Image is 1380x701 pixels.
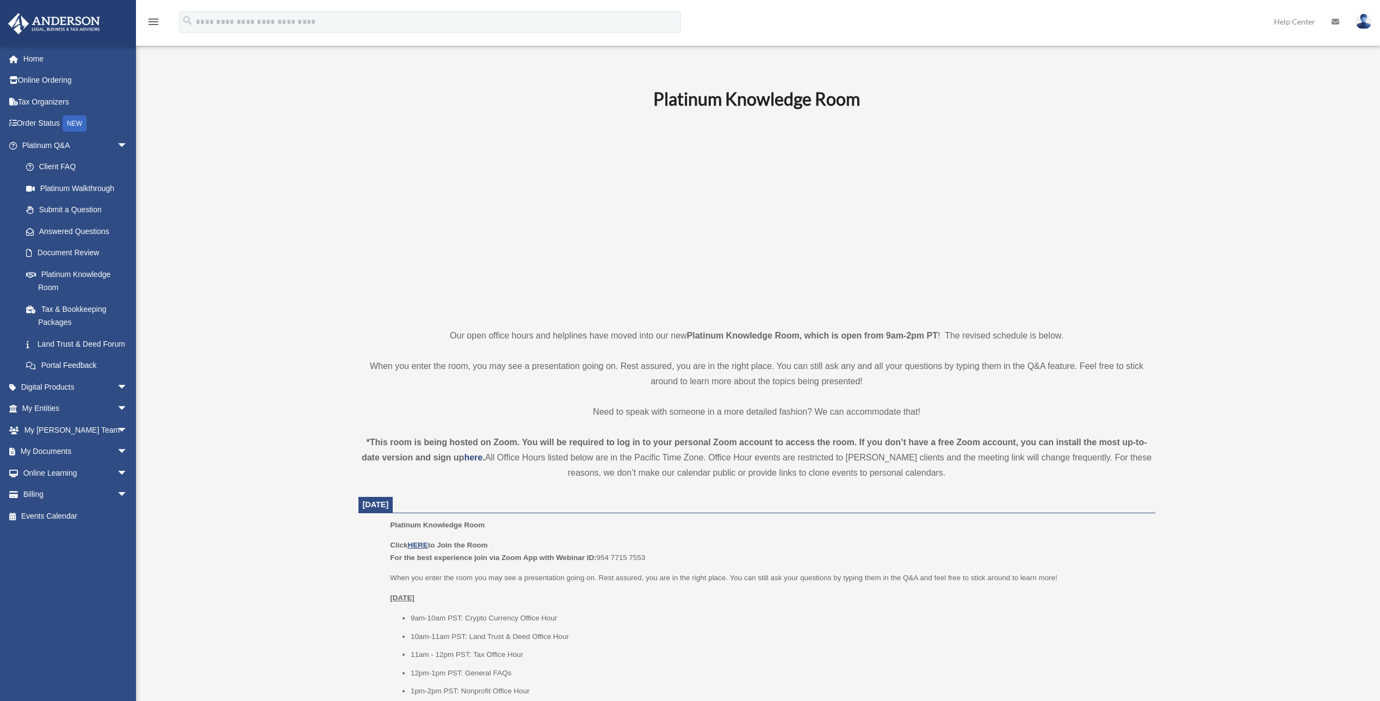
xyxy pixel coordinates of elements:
div: NEW [63,115,86,132]
a: Tax Organizers [8,91,144,113]
p: When you enter the room you may see a presentation going on. Rest assured, you are in the right p... [390,571,1147,585]
div: All Office Hours listed below are in the Pacific Time Zone. Office Hour events are restricted to ... [358,435,1155,481]
span: arrow_drop_down [117,484,139,506]
a: Home [8,48,144,70]
a: Portal Feedback [15,355,144,377]
strong: *This room is being hosted on Zoom. You will be required to log in to your personal Zoom account ... [362,438,1147,462]
a: Order StatusNEW [8,113,144,135]
p: 954 7715 7553 [390,539,1147,564]
strong: . [482,453,485,462]
span: arrow_drop_down [117,134,139,157]
a: Client FAQ [15,156,144,178]
p: Our open office hours and helplines have moved into our new ! The revised schedule is below. [358,328,1155,343]
span: arrow_drop_down [117,441,139,463]
a: menu [147,19,160,28]
p: When you enter the room, you may see a presentation going on. Rest assured, you are in the right ... [358,359,1155,389]
span: arrow_drop_down [117,376,139,398]
u: [DATE] [390,594,414,602]
i: search [182,15,194,27]
span: Platinum Knowledge Room [390,521,485,529]
a: HERE [407,541,428,549]
a: Land Trust & Deed Forum [15,333,144,355]
a: Submit a Question [15,199,144,221]
a: Online Learningarrow_drop_down [8,462,144,484]
a: Answered Questions [15,220,144,242]
span: arrow_drop_down [117,398,139,420]
a: My Entitiesarrow_drop_down [8,398,144,420]
p: Need to speak with someone in a more detailed fashion? We can accommodate that! [358,404,1155,420]
span: [DATE] [363,500,389,509]
span: arrow_drop_down [117,419,139,441]
img: Anderson Advisors Platinum Portal [5,13,103,34]
span: arrow_drop_down [117,462,139,484]
li: 1pm-2pm PST: Nonprofit Office Hour [411,685,1148,698]
strong: Platinum Knowledge Room, which is open from 9am-2pm PT [687,331,938,340]
b: Click to Join the Room [390,541,487,549]
a: Platinum Q&Aarrow_drop_down [8,134,144,156]
img: User Pic [1356,14,1372,29]
a: Events Calendar [8,505,144,527]
a: Online Ordering [8,70,144,91]
b: For the best experience join via Zoom App with Webinar ID: [390,554,596,562]
iframe: 231110_Toby_KnowledgeRoom [593,124,920,308]
a: Digital Productsarrow_drop_down [8,376,144,398]
li: 11am - 12pm PST: Tax Office Hour [411,648,1148,661]
a: Platinum Knowledge Room [15,263,139,298]
a: Tax & Bookkeeping Packages [15,298,144,333]
a: My Documentsarrow_drop_down [8,441,144,463]
a: Document Review [15,242,144,264]
li: 9am-10am PST: Crypto Currency Office Hour [411,612,1148,625]
a: My [PERSON_NAME] Teamarrow_drop_down [8,419,144,441]
a: here [464,453,482,462]
i: menu [147,15,160,28]
b: Platinum Knowledge Room [653,88,860,109]
a: Billingarrow_drop_down [8,484,144,506]
li: 10am-11am PST: Land Trust & Deed Office Hour [411,630,1148,643]
a: Platinum Walkthrough [15,177,144,199]
li: 12pm-1pm PST: General FAQs [411,667,1148,680]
